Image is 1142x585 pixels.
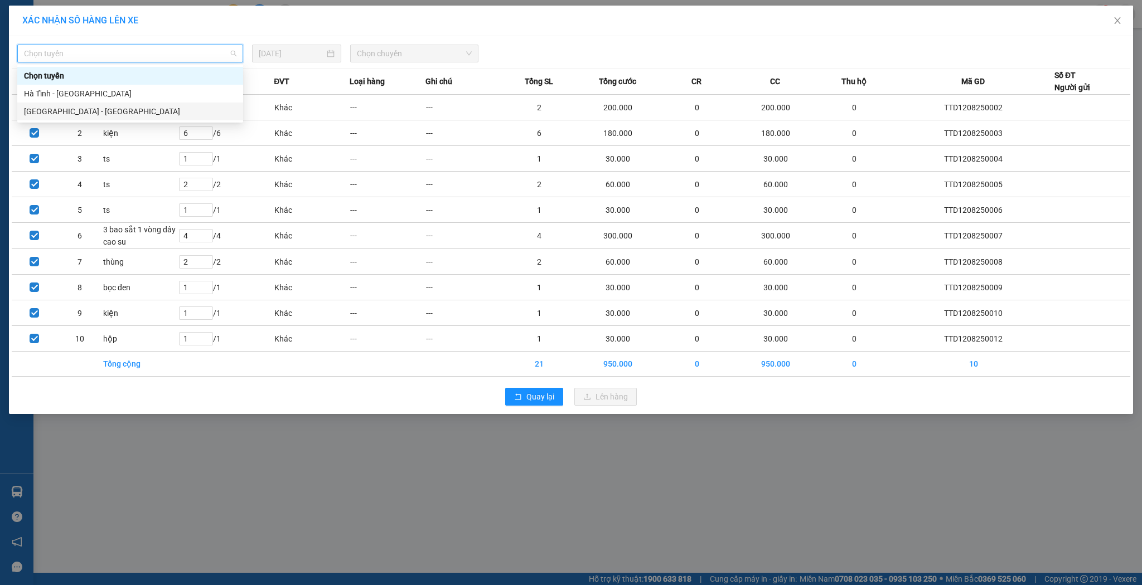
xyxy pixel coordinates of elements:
[103,326,178,352] td: hộp
[501,146,577,172] td: 1
[178,223,274,249] td: / 4
[350,275,425,300] td: ---
[425,223,501,249] td: ---
[425,146,501,172] td: ---
[816,146,892,172] td: 0
[574,388,637,406] button: uploadLên hàng
[514,393,522,402] span: rollback
[17,67,243,85] div: Chọn tuyến
[57,197,103,223] td: 5
[735,197,817,223] td: 30.000
[1054,69,1090,94] div: Số ĐT Người gửi
[178,275,274,300] td: / 1
[892,197,1054,223] td: TTD1208250006
[425,120,501,146] td: ---
[274,223,350,249] td: Khác
[350,95,425,120] td: ---
[691,75,701,87] span: CR
[1102,6,1133,37] button: Close
[350,75,385,87] span: Loại hàng
[816,249,892,275] td: 0
[735,146,817,172] td: 30.000
[892,300,1054,326] td: TTD1208250010
[357,45,472,62] span: Chọn chuyến
[577,146,659,172] td: 30.000
[892,95,1054,120] td: TTD1208250002
[961,75,985,87] span: Mã GD
[735,326,817,352] td: 30.000
[816,300,892,326] td: 0
[816,275,892,300] td: 0
[24,87,236,100] div: Hà Tĩnh - [GEOGRAPHIC_DATA]
[892,326,1054,352] td: TTD1208250012
[57,326,103,352] td: 10
[735,95,817,120] td: 200.000
[350,249,425,275] td: ---
[501,249,577,275] td: 2
[501,120,577,146] td: 6
[577,326,659,352] td: 30.000
[501,172,577,197] td: 2
[501,300,577,326] td: 1
[892,146,1054,172] td: TTD1208250004
[103,249,178,275] td: thùng
[425,249,501,275] td: ---
[24,105,236,118] div: [GEOGRAPHIC_DATA] - [GEOGRAPHIC_DATA]
[816,197,892,223] td: 0
[501,352,577,377] td: 21
[103,197,178,223] td: ts
[350,300,425,326] td: ---
[599,75,636,87] span: Tổng cước
[735,249,817,275] td: 60.000
[735,120,817,146] td: 180.000
[816,95,892,120] td: 0
[178,120,274,146] td: / 6
[501,275,577,300] td: 1
[892,249,1054,275] td: TTD1208250008
[17,103,243,120] div: Hà Nội - Hà Tĩnh
[816,172,892,197] td: 0
[274,326,350,352] td: Khác
[350,172,425,197] td: ---
[577,352,659,377] td: 950.000
[425,197,501,223] td: ---
[103,352,178,377] td: Tổng cộng
[274,275,350,300] td: Khác
[103,223,178,249] td: 3 bao sắt 1 vòng dây cao su
[501,223,577,249] td: 4
[274,75,289,87] span: ĐVT
[274,300,350,326] td: Khác
[659,95,735,120] td: 0
[274,146,350,172] td: Khác
[350,197,425,223] td: ---
[178,300,274,326] td: / 1
[816,326,892,352] td: 0
[103,275,178,300] td: bọc đen
[501,197,577,223] td: 1
[735,352,817,377] td: 950.000
[274,172,350,197] td: Khác
[103,300,178,326] td: kiện
[892,172,1054,197] td: TTD1208250005
[577,300,659,326] td: 30.000
[501,95,577,120] td: 2
[57,249,103,275] td: 7
[425,275,501,300] td: ---
[770,75,780,87] span: CC
[103,146,178,172] td: ts
[274,249,350,275] td: Khác
[57,146,103,172] td: 3
[659,120,735,146] td: 0
[350,223,425,249] td: ---
[17,85,243,103] div: Hà Tĩnh - Hà Nội
[425,172,501,197] td: ---
[659,300,735,326] td: 0
[735,172,817,197] td: 60.000
[24,70,236,82] div: Chọn tuyến
[24,45,236,62] span: Chọn tuyến
[577,249,659,275] td: 60.000
[425,95,501,120] td: ---
[659,352,735,377] td: 0
[816,120,892,146] td: 0
[350,120,425,146] td: ---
